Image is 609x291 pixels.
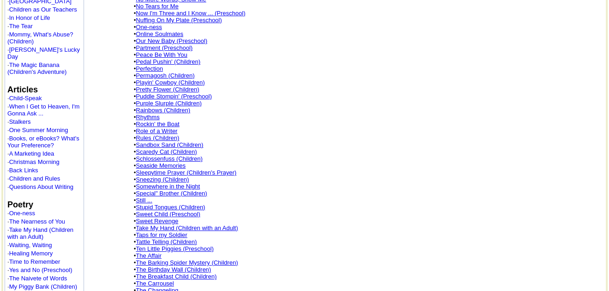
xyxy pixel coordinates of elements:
[136,218,178,224] a: Sweet Revenge
[9,23,33,30] a: The Tear
[7,175,60,182] font: ·
[134,148,197,155] font: •
[136,259,238,266] a: The Barking Spider Mystery (Children)
[7,190,8,192] img: shim.gif
[7,5,8,6] img: shim.gif
[134,245,214,252] font: •
[136,231,187,238] a: Taps for my Soldier
[7,103,79,117] a: When I Get to Heaven, I'm Gonna Ask ...
[136,24,162,30] a: One-ness
[134,141,204,148] font: •
[134,238,197,245] font: •
[134,190,207,197] font: •
[136,121,179,127] a: Rockin' the Boat
[7,149,8,150] img: shim.gif
[134,79,205,86] font: •
[134,176,189,183] font: •
[7,14,50,21] font: ·
[136,190,207,197] a: Special" Brother (Children)
[7,226,73,240] a: Take My Hand (Children with an Adult)
[136,79,205,86] a: Playin' Cowboy (Children)
[9,167,38,174] a: Back Links
[9,183,73,190] a: Questions About Writing
[136,30,183,37] a: Online Soulmates
[7,165,8,167] img: shim.gif
[7,133,8,135] img: shim.gif
[9,95,42,102] a: Child-Speak
[136,10,245,17] a: Now I'm Three and I Know ... (Preschool)
[136,238,197,245] a: Tattle Telling (Children)
[7,46,80,60] a: [PERSON_NAME]'s Lucky Day
[136,204,205,211] a: Stupid Tongues (Children)
[136,51,187,58] a: Peace Be With You
[9,258,60,265] a: Time to Remember
[9,275,67,282] a: The Naivete of Words
[7,283,77,290] font: ·
[9,283,77,290] a: My Piggy Bank (Children)
[9,127,68,133] a: One Summer Morning
[134,169,236,176] font: •
[134,93,212,100] font: •
[134,280,174,287] font: •
[134,72,195,79] font: •
[9,158,60,165] a: Christmas Morning
[7,210,35,217] font: ·
[7,127,68,133] font: ·
[134,114,160,121] font: •
[7,265,8,267] img: shim.gif
[134,134,179,141] font: •
[136,58,200,65] a: Pedal Pushin' (Children)
[7,217,8,218] img: shim.gif
[136,148,197,155] a: Scaredy Cat (Children)
[9,242,52,249] a: Waiting, Waiting
[134,162,186,169] font: •
[136,93,211,100] a: Puddle Stompin' (Preschool)
[134,273,217,280] font: •
[7,85,38,94] b: Articles
[136,280,174,287] a: The Carrousel
[134,51,187,58] font: •
[136,65,163,72] a: Perfection
[136,266,211,273] a: The Birthday Wall (Children)
[9,267,72,273] a: Yes and No (Preschool)
[134,252,162,259] font: •
[136,127,177,134] a: Role of a Writer
[134,127,178,134] font: •
[136,44,193,51] a: Partment (Preschool)
[136,134,179,141] a: Rules (Children)
[134,30,183,37] font: •
[134,86,199,93] font: •
[7,117,8,118] img: shim.gif
[7,182,8,183] img: shim.gif
[7,218,65,225] font: ·
[7,275,67,282] font: ·
[134,266,211,273] font: •
[7,167,38,174] font: ·
[134,197,152,204] font: •
[134,100,202,107] font: •
[7,226,73,240] font: ·
[7,258,60,265] font: ·
[136,17,222,24] a: Nuffing On My Plate (Preschool)
[136,86,199,93] a: Pretty Flower (Children)
[136,162,186,169] a: Seaside Memories
[136,252,161,259] a: The Affair
[134,58,200,65] font: •
[134,204,205,211] font: •
[7,60,8,61] img: shim.gif
[136,107,190,114] a: Rainbows (Children)
[134,44,193,51] font: •
[7,31,73,45] a: Mommy, What's Abuse? (Children)
[9,118,31,125] a: Stalkers
[134,218,178,224] font: •
[136,141,203,148] a: Sandbox Sand (Children)
[7,174,8,175] img: shim.gif
[136,211,200,218] a: Sweet Child (Preschool)
[7,21,8,23] img: shim.gif
[136,37,207,44] a: Our New Baby (Preschool)
[136,3,178,10] a: No Tears for Me
[7,249,8,250] img: shim.gif
[134,259,238,266] font: •
[136,100,201,107] a: Purple Slurple (Children)
[9,150,54,157] a: A Marketing Idea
